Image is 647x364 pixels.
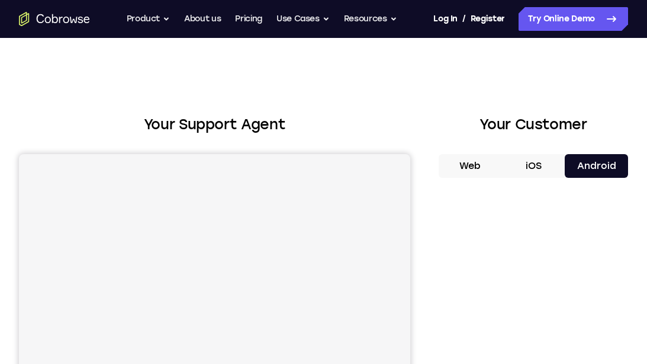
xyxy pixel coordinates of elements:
button: iOS [502,154,565,178]
a: Try Online Demo [519,7,628,31]
h2: Your Customer [439,114,628,135]
button: Use Cases [276,7,330,31]
a: Register [471,7,505,31]
a: About us [184,7,221,31]
button: Product [127,7,170,31]
h2: Your Support Agent [19,114,410,135]
a: Pricing [235,7,262,31]
button: Web [439,154,502,178]
span: / [462,12,466,26]
a: Go to the home page [19,12,90,26]
button: Android [565,154,628,178]
a: Log In [433,7,457,31]
button: Resources [344,7,397,31]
